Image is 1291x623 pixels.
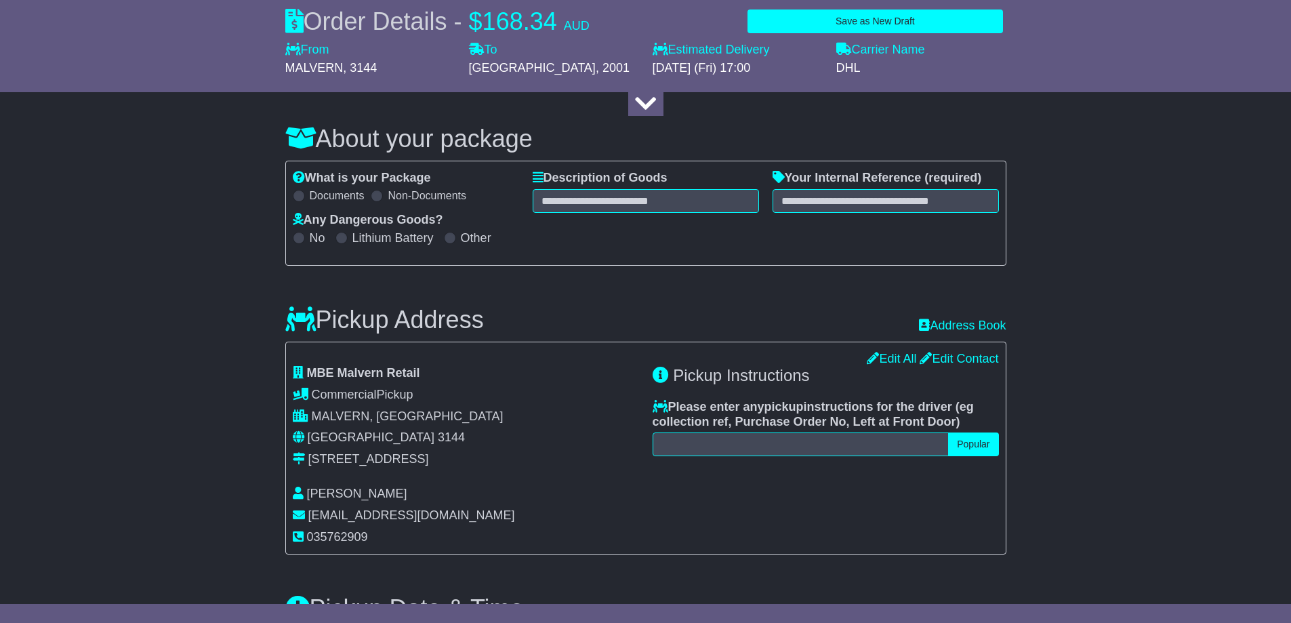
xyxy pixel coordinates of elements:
div: [STREET_ADDRESS] [308,452,429,467]
span: MBE Malvern Retail [307,366,420,380]
span: MALVERN [285,61,344,75]
label: Carrier Name [836,43,925,58]
button: Popular [948,433,998,456]
span: [GEOGRAPHIC_DATA] [308,430,434,444]
label: Estimated Delivery [653,43,823,58]
label: Your Internal Reference (required) [773,171,982,186]
span: , 3144 [343,61,377,75]
div: Order Details - [285,7,590,36]
label: Documents [310,189,365,202]
button: Save as New Draft [747,9,1002,33]
span: [GEOGRAPHIC_DATA] [469,61,596,75]
span: AUD [564,19,590,33]
label: Lithium Battery [352,231,434,246]
div: DHL [836,61,1006,76]
a: Address Book [919,319,1006,334]
label: Non-Documents [388,189,466,202]
span: 035762909 [307,530,368,544]
div: [DATE] (Fri) 17:00 [653,61,823,76]
span: eg collection ref, Purchase Order No, Left at Front Door [653,400,974,428]
label: What is your Package [293,171,431,186]
label: Any Dangerous Goods? [293,213,443,228]
span: MALVERN, [GEOGRAPHIC_DATA] [312,409,504,423]
div: Pickup [293,388,639,403]
span: [EMAIL_ADDRESS][DOMAIN_NAME] [308,508,515,522]
label: To [469,43,497,58]
label: Description of Goods [533,171,668,186]
h3: About your package [285,125,1006,153]
span: 3144 [438,430,465,444]
label: Other [461,231,491,246]
h3: Pickup Date & Time [285,595,1006,622]
label: From [285,43,329,58]
a: Edit Contact [920,352,998,365]
span: Commercial [312,388,377,401]
span: $ [469,7,483,35]
a: Edit All [867,352,916,365]
span: , 2001 [596,61,630,75]
span: Pickup Instructions [673,366,809,384]
span: pickup [764,400,804,414]
span: 168.34 [483,7,557,35]
label: Please enter any instructions for the driver ( ) [653,400,999,429]
span: [PERSON_NAME] [307,487,407,500]
h3: Pickup Address [285,306,484,334]
label: No [310,231,325,246]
